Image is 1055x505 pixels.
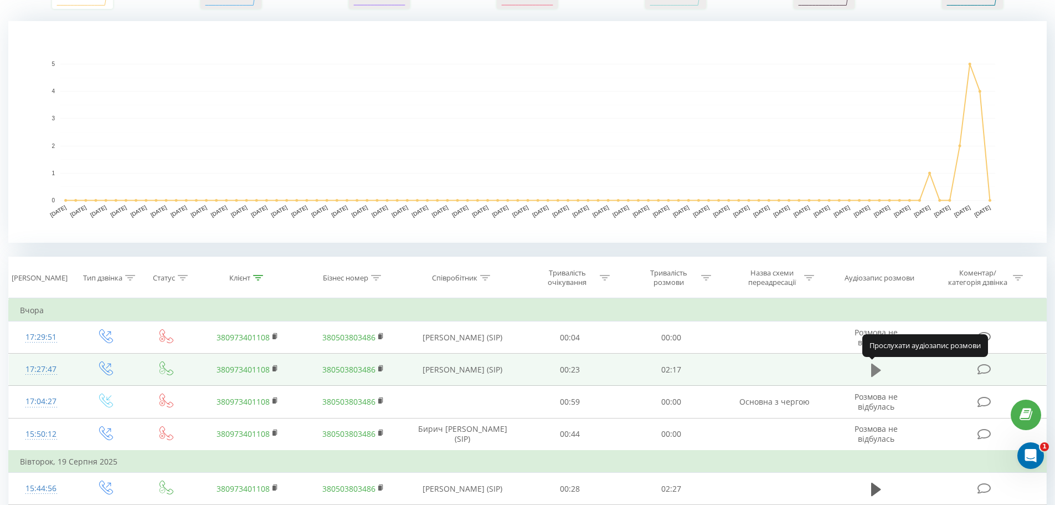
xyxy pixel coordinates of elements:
[572,204,590,218] text: [DATE]
[351,204,369,218] text: [DATE]
[519,386,621,418] td: 00:59
[913,204,932,218] text: [DATE]
[855,424,898,444] span: Розмова не відбулась
[519,473,621,505] td: 00:28
[322,332,375,343] a: 380503803486
[1040,442,1049,451] span: 1
[322,396,375,407] a: 380503803486
[832,204,851,218] text: [DATE]
[933,204,951,218] text: [DATE]
[732,204,750,218] text: [DATE]
[322,364,375,375] a: 380503803486
[406,322,519,354] td: [PERSON_NAME] (SIP)
[12,273,68,283] div: [PERSON_NAME]
[893,204,911,218] text: [DATE]
[217,396,270,407] a: 380973401108
[217,429,270,439] a: 380973401108
[52,88,55,94] text: 4
[692,204,710,218] text: [DATE]
[471,204,489,218] text: [DATE]
[169,204,188,218] text: [DATE]
[591,204,610,218] text: [DATE]
[83,273,122,283] div: Тип дзвінка
[250,204,268,218] text: [DATE]
[552,204,570,218] text: [DATE]
[621,386,722,418] td: 00:00
[20,391,63,412] div: 17:04:27
[9,299,1047,322] td: Вчора
[621,354,722,386] td: 02:17
[639,268,698,287] div: Тривалість розмови
[49,204,68,218] text: [DATE]
[519,354,621,386] td: 00:23
[153,273,175,283] div: Статус
[150,204,168,218] text: [DATE]
[20,478,63,499] div: 15:44:56
[855,327,898,348] span: Розмова не відбулась
[52,170,55,176] text: 1
[52,197,55,203] text: 0
[672,204,690,218] text: [DATE]
[621,418,722,451] td: 00:00
[20,327,63,348] div: 17:29:51
[20,424,63,445] div: 15:50:12
[322,429,375,439] a: 380503803486
[130,204,148,218] text: [DATE]
[52,116,55,122] text: 3
[538,268,597,287] div: Тривалість очікування
[1017,442,1044,469] iframe: Intercom live chat
[290,204,308,218] text: [DATE]
[406,418,519,451] td: Бирич [PERSON_NAME] (SIP)
[511,204,529,218] text: [DATE]
[229,273,250,283] div: Клієнт
[722,386,827,418] td: Основна з чергою
[230,204,248,218] text: [DATE]
[451,204,469,218] text: [DATE]
[217,364,270,375] a: 380973401108
[52,143,55,149] text: 2
[752,204,770,218] text: [DATE]
[52,61,55,67] text: 5
[973,204,991,218] text: [DATE]
[812,204,831,218] text: [DATE]
[862,334,988,356] div: Прослухати аудіозапис розмови
[270,204,289,218] text: [DATE]
[20,359,63,380] div: 17:27:47
[323,273,368,283] div: Бізнес номер
[855,391,898,412] span: Розмова не відбулась
[330,204,348,218] text: [DATE]
[712,204,730,218] text: [DATE]
[792,204,811,218] text: [DATE]
[742,268,801,287] div: Назва схеми переадресації
[210,204,228,218] text: [DATE]
[432,273,477,283] div: Співробітник
[519,322,621,354] td: 00:04
[8,21,1047,243] svg: A chart.
[773,204,791,218] text: [DATE]
[9,451,1047,473] td: Вівторок, 19 Серпня 2025
[853,204,871,218] text: [DATE]
[632,204,650,218] text: [DATE]
[491,204,510,218] text: [DATE]
[873,204,891,218] text: [DATE]
[69,204,88,218] text: [DATE]
[953,204,971,218] text: [DATE]
[411,204,429,218] text: [DATE]
[217,483,270,494] a: 380973401108
[217,332,270,343] a: 380973401108
[406,354,519,386] td: [PERSON_NAME] (SIP)
[431,204,449,218] text: [DATE]
[190,204,208,218] text: [DATE]
[845,273,914,283] div: Аудіозапис розмови
[621,322,722,354] td: 00:00
[322,483,375,494] a: 380503803486
[390,204,409,218] text: [DATE]
[519,418,621,451] td: 00:44
[945,268,1010,287] div: Коментар/категорія дзвінка
[310,204,328,218] text: [DATE]
[531,204,549,218] text: [DATE]
[652,204,670,218] text: [DATE]
[611,204,630,218] text: [DATE]
[89,204,107,218] text: [DATE]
